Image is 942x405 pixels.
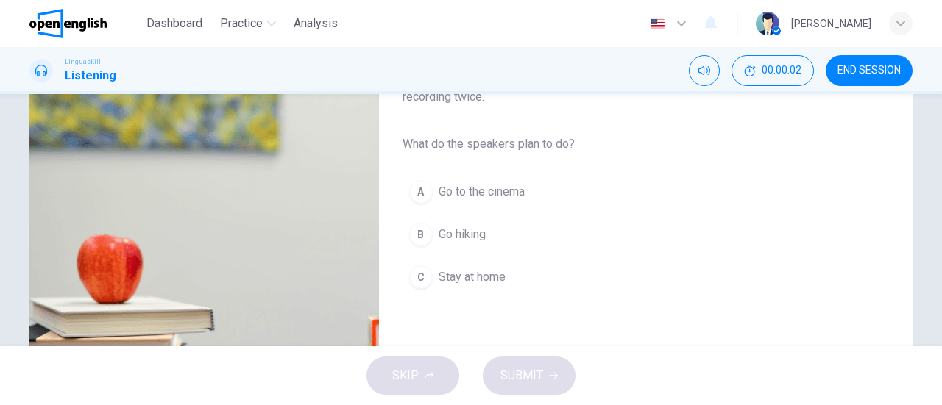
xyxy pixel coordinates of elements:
div: Hide [732,55,814,86]
a: OpenEnglish logo [29,9,141,38]
span: Analysis [294,15,338,32]
span: Stay at home [439,268,506,286]
img: en [648,18,667,29]
span: Dashboard [146,15,202,32]
button: Analysis [288,10,344,37]
div: B [409,223,433,246]
h1: Listening [65,67,116,85]
button: Practice [214,10,282,37]
button: CStay at home [403,259,865,295]
button: AGo to the cinema [403,173,865,210]
span: Go to the cinema [439,183,525,201]
div: C [409,265,433,289]
div: A [409,180,433,204]
button: Dashboard [141,10,208,37]
span: Linguaskill [65,57,101,67]
span: 00:00:02 [762,65,801,76]
img: Profile picture [756,12,779,35]
span: Go hiking [439,226,486,243]
button: END SESSION [826,55,913,86]
div: [PERSON_NAME] [791,15,871,32]
div: Mute [689,55,720,86]
img: OpenEnglish logo [29,9,107,38]
button: 00:00:02 [732,55,814,86]
span: END SESSION [837,65,901,76]
button: BGo hiking [403,216,865,253]
span: What do the speakers plan to do? [403,135,865,153]
span: Practice [220,15,263,32]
